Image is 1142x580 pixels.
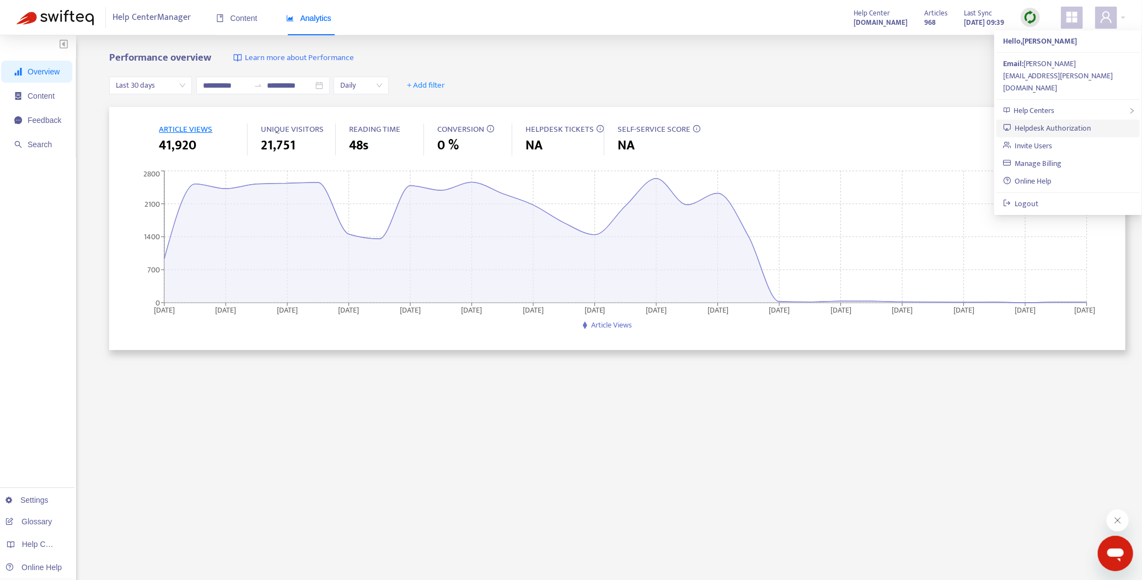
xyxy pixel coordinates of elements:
[854,7,890,19] span: Help Center
[400,303,421,316] tspan: [DATE]
[964,7,992,19] span: Last Sync
[6,496,49,504] a: Settings
[892,303,913,316] tspan: [DATE]
[245,52,354,65] span: Learn more about Performance
[147,264,160,276] tspan: 700
[154,303,175,316] tspan: [DATE]
[216,14,258,23] span: Content
[462,303,482,316] tspan: [DATE]
[953,303,974,316] tspan: [DATE]
[1003,58,1133,94] div: [PERSON_NAME][EMAIL_ADDRESS][PERSON_NAME][DOMAIN_NAME]
[924,17,936,29] strong: 968
[216,303,237,316] tspan: [DATE]
[143,168,160,180] tspan: 2800
[618,122,690,136] span: SELF-SERVICE SCORE
[28,140,52,149] span: Search
[526,136,543,155] span: NA
[159,122,212,136] span: ARTICLE VIEWS
[437,136,459,155] span: 0 %
[585,303,605,316] tspan: [DATE]
[14,68,22,76] span: signal
[14,116,22,124] span: message
[1003,139,1053,152] a: Invite Users
[646,303,667,316] tspan: [DATE]
[1003,57,1023,70] strong: Email:
[14,141,22,148] span: search
[277,303,298,316] tspan: [DATE]
[707,303,728,316] tspan: [DATE]
[109,49,211,66] b: Performance overview
[618,136,635,155] span: NA
[1065,10,1079,24] span: appstore
[523,303,544,316] tspan: [DATE]
[399,77,453,94] button: + Add filter
[854,16,908,29] a: [DOMAIN_NAME]
[830,303,851,316] tspan: [DATE]
[1107,509,1129,531] iframe: Close message
[28,92,55,100] span: Content
[854,17,908,29] strong: [DOMAIN_NAME]
[340,77,382,94] span: Daily
[1129,108,1135,114] span: right
[526,122,594,136] span: HELPDESK TICKETS
[286,14,331,23] span: Analytics
[233,53,242,62] img: image-link
[216,14,224,22] span: book
[14,92,22,100] span: container
[1098,536,1133,571] iframe: Button to launch messaging window
[286,14,294,22] span: area-chart
[407,79,445,92] span: + Add filter
[1100,10,1113,24] span: user
[1014,104,1054,117] span: Help Centers
[261,136,296,155] span: 21,751
[113,7,191,28] span: Help Center Manager
[6,517,52,526] a: Glossary
[6,563,62,572] a: Online Help
[924,7,947,19] span: Articles
[159,136,196,155] span: 41,920
[1003,157,1062,170] a: Manage Billing
[964,17,1004,29] strong: [DATE] 09:39
[156,296,160,309] tspan: 0
[254,81,262,90] span: to
[437,122,484,136] span: CONVERSION
[349,136,368,155] span: 48s
[1023,10,1037,24] img: sync.dc5367851b00ba804db3.png
[349,122,400,136] span: READING TIME
[261,122,324,136] span: UNIQUE VISITORS
[28,116,61,125] span: Feedback
[144,230,160,243] tspan: 1400
[233,52,354,65] a: Learn more about Performance
[17,10,94,25] img: Swifteq
[1003,197,1039,210] a: Logout
[339,303,360,316] tspan: [DATE]
[1003,175,1052,187] a: Online Help
[769,303,790,316] tspan: [DATE]
[591,319,632,331] span: Article Views
[22,540,67,549] span: Help Centers
[254,81,262,90] span: swap-right
[144,197,160,210] tspan: 2100
[116,77,185,94] span: Last 30 days
[1015,303,1036,316] tspan: [DATE]
[1003,122,1091,135] a: Helpdesk Authorization
[1075,303,1096,316] tspan: [DATE]
[28,67,60,76] span: Overview
[1003,35,1077,47] strong: Hello, [PERSON_NAME]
